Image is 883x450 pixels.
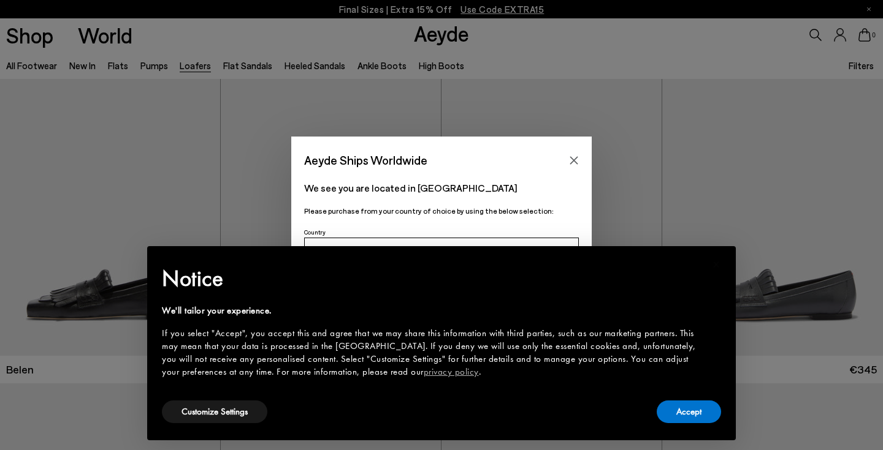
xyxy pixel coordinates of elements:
[162,263,701,294] h2: Notice
[304,181,579,195] p: We see you are located in [GEOGRAPHIC_DATA]
[304,149,427,171] span: Aeyde Ships Worldwide
[162,400,267,423] button: Customize Settings
[304,228,326,236] span: Country
[162,327,701,378] div: If you select "Accept", you accept this and agree that we may share this information with third p...
[713,255,721,274] span: ×
[304,205,579,217] p: Please purchase from your country of choice by using the below selection:
[565,151,583,170] button: Close
[162,304,701,317] div: We'll tailor your experience.
[424,366,479,378] a: privacy policy
[657,400,721,423] button: Accept
[701,250,731,279] button: Close this notice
